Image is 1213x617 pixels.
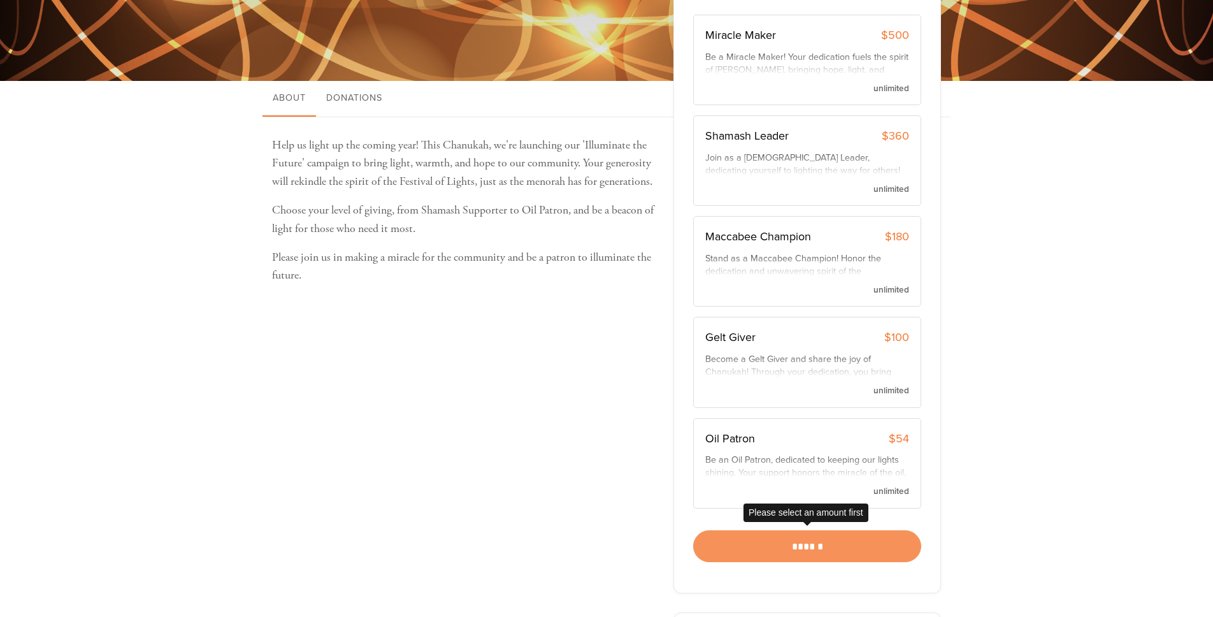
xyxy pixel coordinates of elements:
div: Please select an amount first [743,504,868,522]
div: Be a Miracle Maker! Your dedication fuels the spirit of [PERSON_NAME], bringing hope, light, and ... [705,51,909,75]
p: Please join us in making a miracle for the community and be a patron to illuminate the future. [272,249,654,286]
span: $ [889,432,896,446]
span: 360 [889,129,909,143]
span: Miracle Maker [705,28,776,42]
span: unlimited [873,486,909,497]
span: 100 [891,330,909,344]
span: unlimited [873,285,909,295]
span: Oil Patron [705,432,755,446]
div: Be an Oil Patron, dedicated to keeping our lights shining. Your support honors the miracle of the... [705,454,909,477]
p: Choose your level of giving, from Shamash Supporter to Oil Patron, and be a beacon of light for t... [272,201,654,238]
span: $ [881,28,888,42]
span: unlimited [873,83,909,94]
div: Stand as a Maccabee Champion! Honor the dedication and unwavering spirit of the Maccabees by supp... [705,252,909,276]
span: unlimited [873,386,909,396]
span: 500 [888,28,909,42]
span: Gelt Giver [705,330,756,344]
span: Shamash Leader [705,129,789,143]
span: 54 [896,432,909,446]
span: $ [884,330,891,344]
a: Donations [316,81,392,117]
span: unlimited [873,184,909,194]
span: $ [885,229,892,243]
span: 180 [892,229,909,243]
a: About [262,81,316,117]
p: Help us light up the coming year! This Chanukah, we're launching our 'Illuminate the Future' camp... [272,136,654,191]
div: Become a Gelt Giver and share the joy of Chanukah! Through your dedication, you bring warmth, kin... [705,353,909,377]
span: $ [882,129,889,143]
span: Maccabee Champion [705,229,811,243]
div: Join as a [DEMOGRAPHIC_DATA] Leader, dedicating yourself to lighting the way for others! Just as ... [705,152,909,175]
